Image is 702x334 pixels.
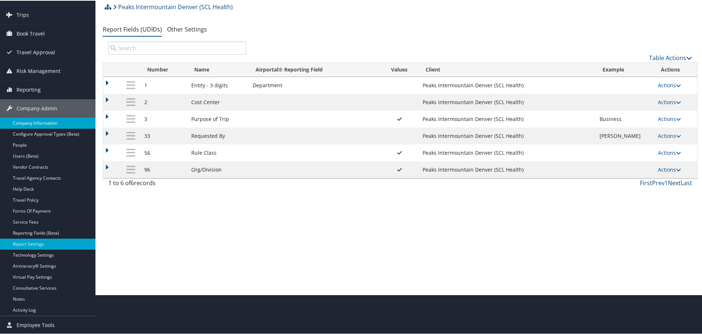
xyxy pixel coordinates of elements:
[167,25,207,33] a: Other Settings
[649,53,692,61] a: Table Actions
[658,115,681,122] a: Actions
[141,161,188,177] td: 96
[131,178,134,186] span: 6
[108,178,246,190] div: 1 to 6 of records
[188,127,249,144] td: Requested By
[249,62,380,76] th: Airportal&reg; Reporting Field
[188,110,249,127] td: Purpose of Trip
[652,178,665,186] a: Prev
[419,93,596,110] td: Peaks Intermountain Denver (SCL Health)
[17,5,29,23] span: Trips
[17,315,55,334] span: Employee Tools
[141,144,188,161] td: 56
[188,93,249,110] td: Cost Center
[17,99,57,117] span: Company Admin
[141,127,188,144] td: 33
[665,178,668,186] a: 1
[658,165,681,172] a: Actions
[419,76,596,93] td: Peaks Intermountain Denver (SCL Health)
[654,62,697,76] th: Actions
[419,161,596,177] td: Peaks Intermountain Denver (SCL Health)
[419,127,596,144] td: Peaks Intermountain Denver (SCL Health)
[681,178,692,186] a: Last
[188,76,249,93] td: Entity - 3 digits
[249,76,380,93] td: Department
[596,110,654,127] td: Business
[141,76,188,93] td: 1
[121,62,141,76] th: : activate to sort column descending
[596,127,654,144] td: [PERSON_NAME]
[188,144,249,161] td: Rule Class
[188,62,249,76] th: Name
[108,41,246,54] input: Search
[141,93,188,110] td: 2
[380,62,419,76] th: Values
[188,161,249,177] td: Org/Division
[658,98,681,105] a: Actions
[141,62,188,76] th: Number
[658,148,681,155] a: Actions
[668,178,681,186] a: Next
[103,25,162,33] a: Report Fields (UDIDs)
[419,62,596,76] th: Client
[658,132,681,139] a: Actions
[141,110,188,127] td: 3
[17,24,45,42] span: Book Travel
[17,80,41,98] span: Reporting
[419,144,596,161] td: Peaks Intermountain Denver (SCL Health)
[596,62,654,76] th: Example
[419,110,596,127] td: Peaks Intermountain Denver (SCL Health)
[17,61,61,80] span: Risk Management
[658,81,681,88] a: Actions
[17,43,55,61] span: Travel Approval
[640,178,652,186] a: First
